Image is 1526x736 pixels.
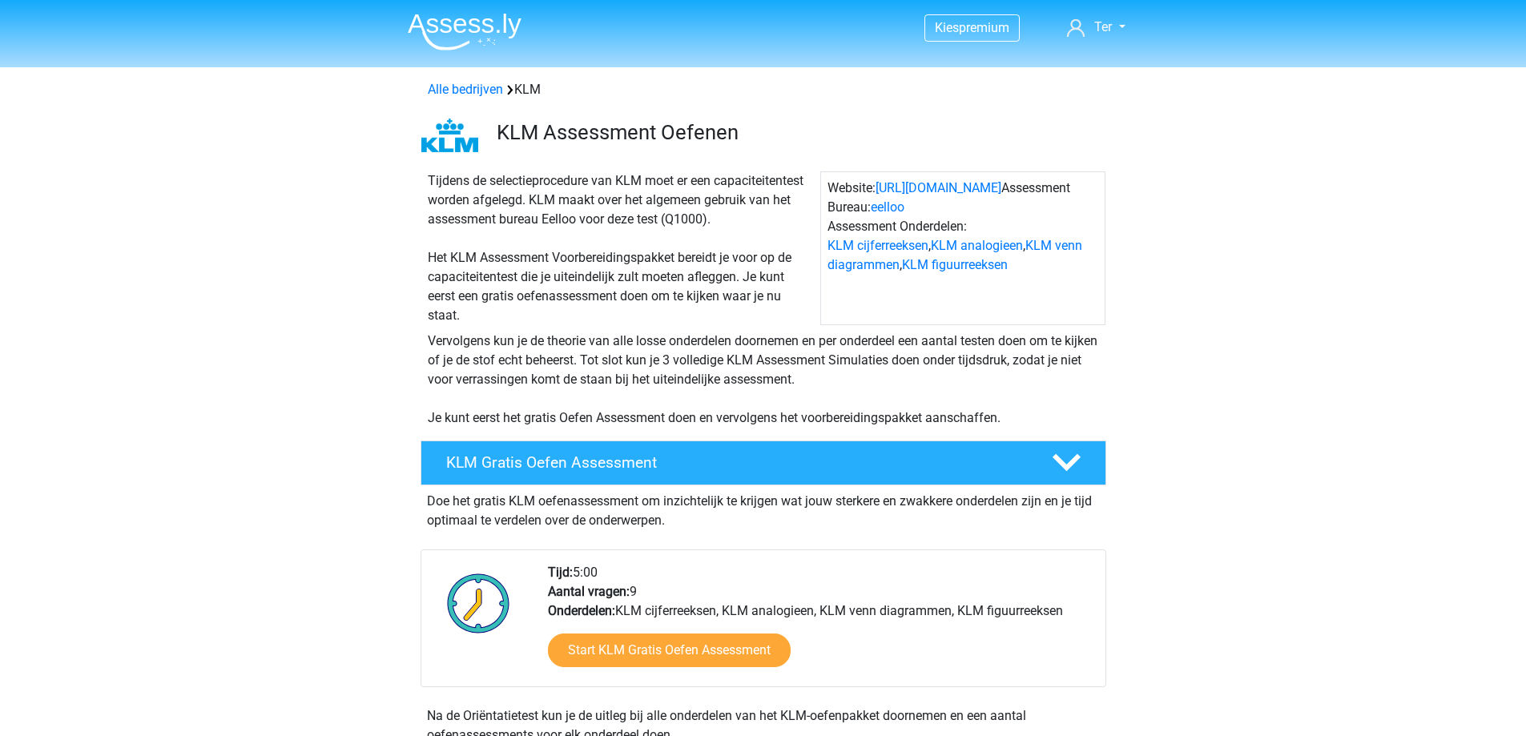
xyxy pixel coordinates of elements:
[1094,19,1112,34] span: Ter
[548,603,615,618] b: Onderdelen:
[428,82,503,97] a: Alle bedrijven
[497,120,1093,145] h3: KLM Assessment Oefenen
[902,257,1008,272] a: KLM figuurreeksen
[414,440,1113,485] a: KLM Gratis Oefen Assessment
[931,238,1023,253] a: KLM analogieen
[421,171,820,325] div: Tijdens de selectieprocedure van KLM moet er een capaciteitentest worden afgelegd. KLM maakt over...
[871,199,904,215] a: eelloo
[1061,18,1131,37] a: Ter
[827,238,928,253] a: KLM cijferreeksen
[959,20,1009,35] span: premium
[536,563,1105,686] div: 5:00 9 KLM cijferreeksen, KLM analogieen, KLM venn diagrammen, KLM figuurreeksen
[421,80,1105,99] div: KLM
[548,584,630,599] b: Aantal vragen:
[438,563,519,643] img: Klok
[421,485,1106,530] div: Doe het gratis KLM oefenassessment om inzichtelijk te krijgen wat jouw sterkere en zwakkere onder...
[446,453,1026,472] h4: KLM Gratis Oefen Assessment
[925,17,1019,38] a: Kiespremium
[548,565,573,580] b: Tijd:
[876,180,1001,195] a: [URL][DOMAIN_NAME]
[421,332,1105,428] div: Vervolgens kun je de theorie van alle losse onderdelen doornemen en per onderdeel een aantal test...
[820,171,1105,325] div: Website: Assessment Bureau: Assessment Onderdelen: , , ,
[408,13,521,50] img: Assessly
[935,20,959,35] span: Kies
[827,238,1082,272] a: KLM venn diagrammen
[548,633,791,667] a: Start KLM Gratis Oefen Assessment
